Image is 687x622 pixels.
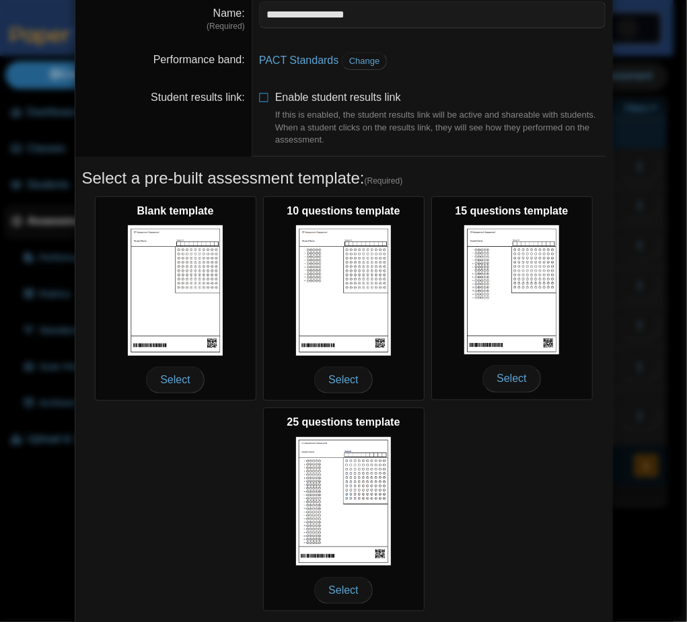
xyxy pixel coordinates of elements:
span: Select [314,577,372,604]
label: Performance band [153,54,245,65]
a: PACT Standards [259,54,339,66]
span: (Required) [365,176,403,187]
b: 15 questions template [455,205,568,217]
dfn: (Required) [82,21,245,32]
label: Name [213,7,245,19]
span: Change [349,56,380,66]
h5: Select a pre-built assessment template: [82,167,606,190]
span: Select [146,366,204,393]
b: 25 questions template [287,416,400,428]
img: scan_sheet_15_questions.png [464,225,560,354]
span: Select [482,365,540,392]
div: If this is enabled, the student results link will be active and shareable with students. When a s... [275,109,606,146]
span: Enable student results link [275,91,606,146]
label: Student results link [151,91,245,103]
a: Change [342,52,388,70]
img: scan_sheet_10_questions.png [296,225,392,355]
span: Select [314,366,372,393]
img: scan_sheet_blank.png [128,225,223,355]
b: 10 questions template [287,205,400,217]
img: scan_sheet_25_questions.png [296,437,392,566]
b: Blank template [137,205,214,217]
